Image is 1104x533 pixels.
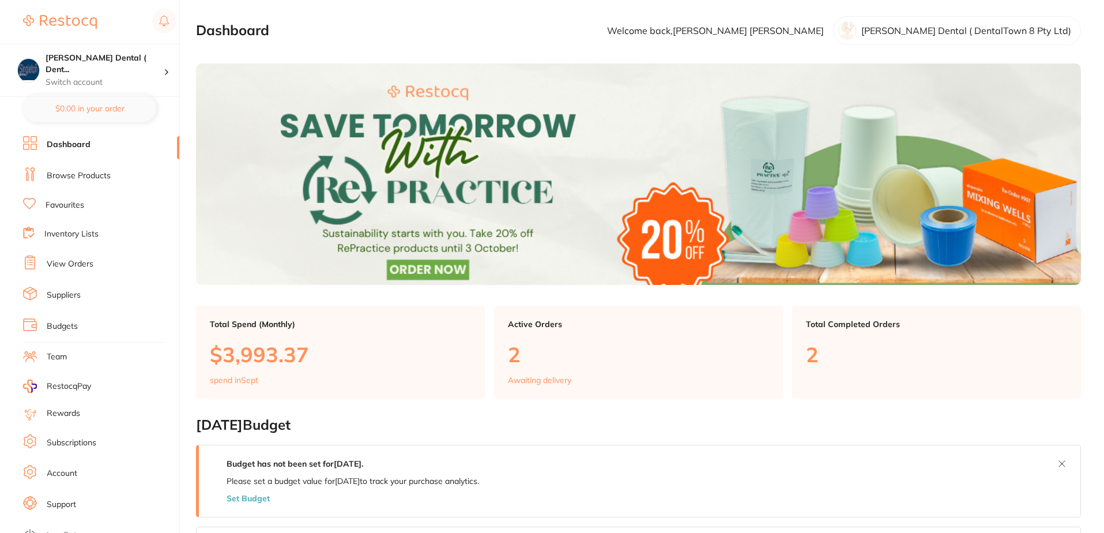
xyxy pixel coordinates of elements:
a: Team [47,351,67,363]
h2: Dashboard [196,22,269,39]
a: Inventory Lists [44,228,99,240]
button: $0.00 in your order [23,95,156,122]
a: View Orders [47,258,93,270]
p: Total Spend (Monthly) [210,320,471,329]
a: Support [47,499,76,511]
a: Rewards [47,408,80,419]
button: Set Budget [227,494,270,503]
img: Restocq Logo [23,15,97,29]
p: Total Completed Orders [806,320,1067,329]
h4: Singleton Dental ( DentalTown 8 Pty Ltd) [46,52,164,75]
a: Suppliers [47,290,81,301]
p: 2 [806,343,1067,366]
img: Singleton Dental ( DentalTown 8 Pty Ltd) [18,59,39,80]
a: Account [47,468,77,479]
p: spend in Sept [210,376,258,385]
a: Active Orders2Awaiting delivery [494,306,783,399]
a: Budgets [47,321,78,332]
a: Dashboard [47,139,91,151]
p: Switch account [46,77,164,88]
a: Restocq Logo [23,9,97,35]
img: Dashboard [196,63,1081,285]
a: Browse Products [47,170,111,182]
p: $3,993.37 [210,343,471,366]
a: Subscriptions [47,437,96,449]
a: RestocqPay [23,380,91,393]
p: Welcome back, [PERSON_NAME] [PERSON_NAME] [607,25,824,36]
p: Active Orders [508,320,769,329]
img: RestocqPay [23,380,37,393]
a: Total Completed Orders2 [792,306,1081,399]
p: Awaiting delivery [508,376,571,385]
a: Total Spend (Monthly)$3,993.37spend inSept [196,306,485,399]
strong: Budget has not been set for [DATE] . [227,459,363,469]
p: [PERSON_NAME] Dental ( DentalTown 8 Pty Ltd) [861,25,1071,36]
h2: [DATE] Budget [196,417,1081,433]
span: RestocqPay [47,381,91,392]
p: 2 [508,343,769,366]
p: Please set a budget value for [DATE] to track your purchase analytics. [227,476,479,486]
a: Favourites [46,200,84,211]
